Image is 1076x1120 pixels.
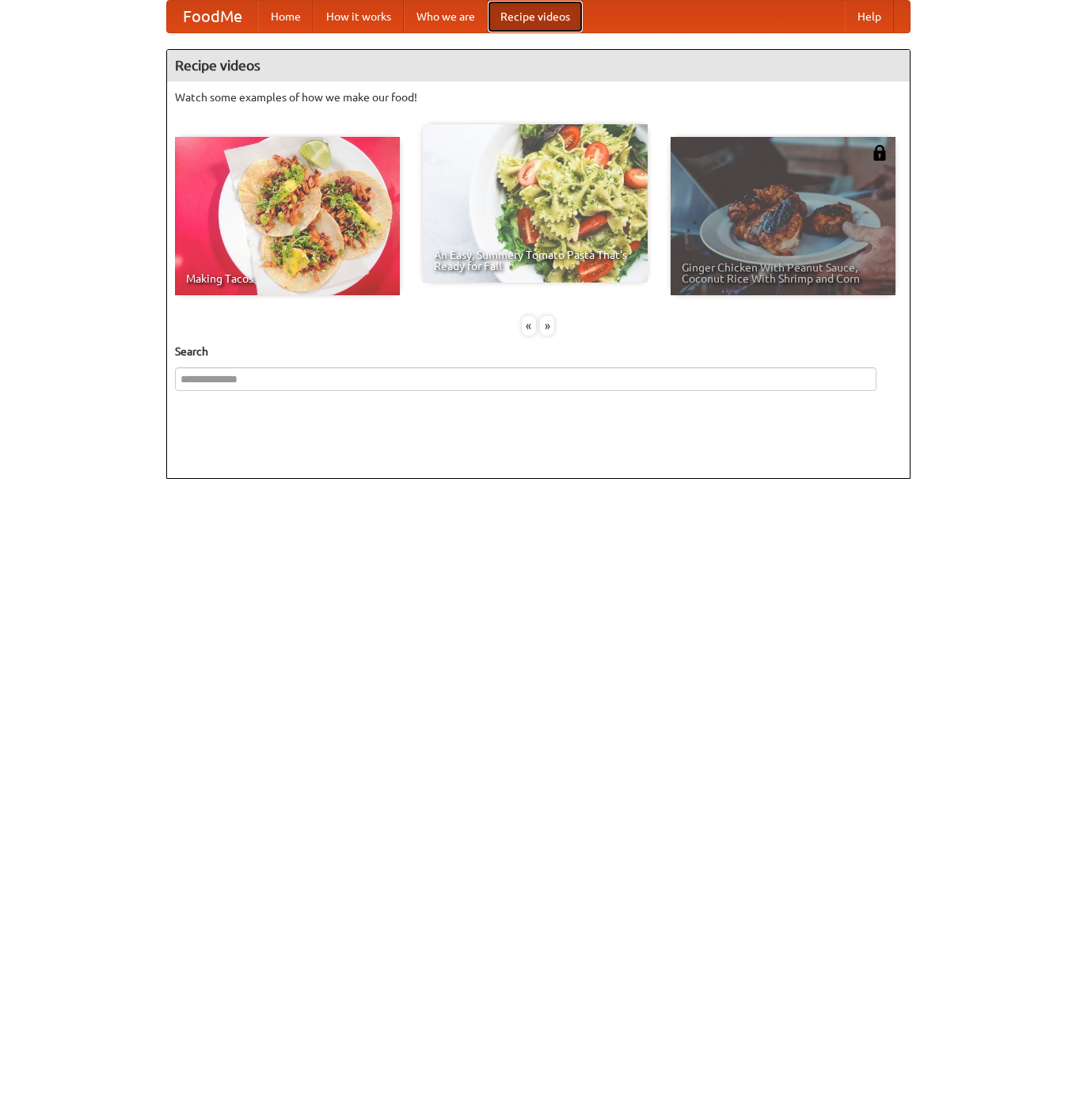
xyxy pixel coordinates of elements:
a: An Easy, Summery Tomato Pasta That's Ready for Fall [423,124,648,283]
span: Making Tacos [186,273,389,284]
a: Recipe videos [488,1,583,32]
a: FoodMe [167,1,258,32]
div: « [522,316,536,336]
div: » [540,316,554,336]
a: Who we are [404,1,488,32]
h4: Recipe videos [167,50,910,82]
h5: Search [175,344,902,359]
a: Help [845,1,894,32]
p: Watch some examples of how we make our food! [175,89,902,105]
a: Making Tacos [175,137,400,295]
a: How it works [314,1,404,32]
img: 483408.png [872,145,888,161]
a: Home [258,1,314,32]
span: An Easy, Summery Tomato Pasta That's Ready for Fall [434,249,637,271]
